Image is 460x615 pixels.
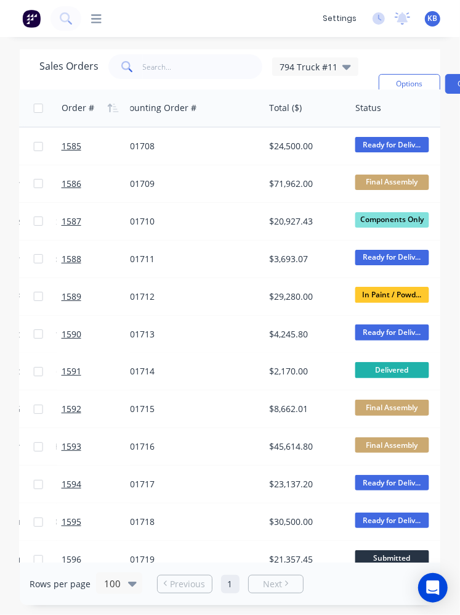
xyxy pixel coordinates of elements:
div: $2,170.00 [269,365,342,378]
div: $3,693.07 [269,253,342,265]
span: Submitted [355,550,429,566]
a: 1594 [62,466,135,503]
a: Page 1 is your current page [221,575,240,593]
span: Ready for Deliv... [355,324,429,340]
h1: Sales Orders [39,60,99,72]
div: Status [356,102,382,114]
div: 00001711 [116,253,252,265]
div: $8,662.01 [269,403,342,415]
div: Accounting Order # [116,102,197,114]
div: settings [317,9,363,28]
input: Search... [143,54,263,79]
button: Options [379,74,440,94]
div: Total ($) [270,102,302,114]
span: Final Assembly [355,437,429,453]
a: 1586 [62,165,135,202]
div: 00001713 [116,328,252,341]
div: 00001715 [116,403,252,415]
a: 1592 [62,390,135,427]
span: Ready for Deliv... [355,475,429,490]
span: 794 Truck #11 [280,60,337,73]
span: Delivered [355,362,429,378]
div: 00001718 [116,516,252,528]
span: 1588 [62,253,81,265]
span: 1593 [62,440,81,453]
span: Final Assembly [355,175,429,190]
span: 1594 [62,478,81,490]
span: Components Only [355,212,429,228]
div: 00001708 [116,140,252,152]
span: KB [428,13,438,24]
div: $4,245.80 [269,328,342,341]
span: 1585 [62,140,81,152]
div: $29,280.00 [269,291,342,303]
a: 1587 [62,203,135,240]
div: $21,357.45 [269,553,342,566]
span: Previous [170,578,205,590]
div: 00001716 [116,440,252,453]
div: $30,500.00 [269,516,342,528]
div: Order # [62,102,94,114]
span: Ready for Deliv... [355,250,429,265]
a: 1591 [62,353,135,390]
span: 1592 [62,403,81,415]
div: $23,137.20 [269,478,342,490]
a: 1593 [62,428,135,465]
span: In Paint / Powd... [355,287,429,302]
a: 1596 [62,541,135,578]
div: Open Intercom Messenger [418,573,448,603]
span: 1596 [62,553,81,566]
div: 00001717 [116,478,252,490]
a: 1588 [62,241,135,278]
span: 1586 [62,178,81,190]
span: 1591 [62,365,81,378]
a: 1585 [62,128,135,165]
span: 1589 [62,291,81,303]
div: 00001714 [116,365,252,378]
a: Previous page [158,578,212,590]
span: Next [263,578,282,590]
a: Next page [249,578,303,590]
span: Rows per page [30,578,91,590]
a: 1595 [62,503,135,540]
div: $71,962.00 [269,178,342,190]
span: Ready for Deliv... [355,513,429,528]
a: 1590 [62,316,135,353]
span: 1590 [62,328,81,341]
div: $24,500.00 [269,140,342,152]
div: $45,614.80 [269,440,342,453]
a: 1589 [62,278,135,315]
div: 00001712 [116,291,252,303]
span: 1595 [62,516,81,528]
div: $20,927.43 [269,215,342,228]
span: Final Assembly [355,400,429,415]
div: 00001710 [116,215,252,228]
div: 00001709 [116,178,252,190]
img: Factory [22,9,41,28]
div: 00001719 [116,553,252,566]
span: Ready for Deliv... [355,137,429,152]
ul: Pagination [152,575,309,593]
span: 1587 [62,215,81,228]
